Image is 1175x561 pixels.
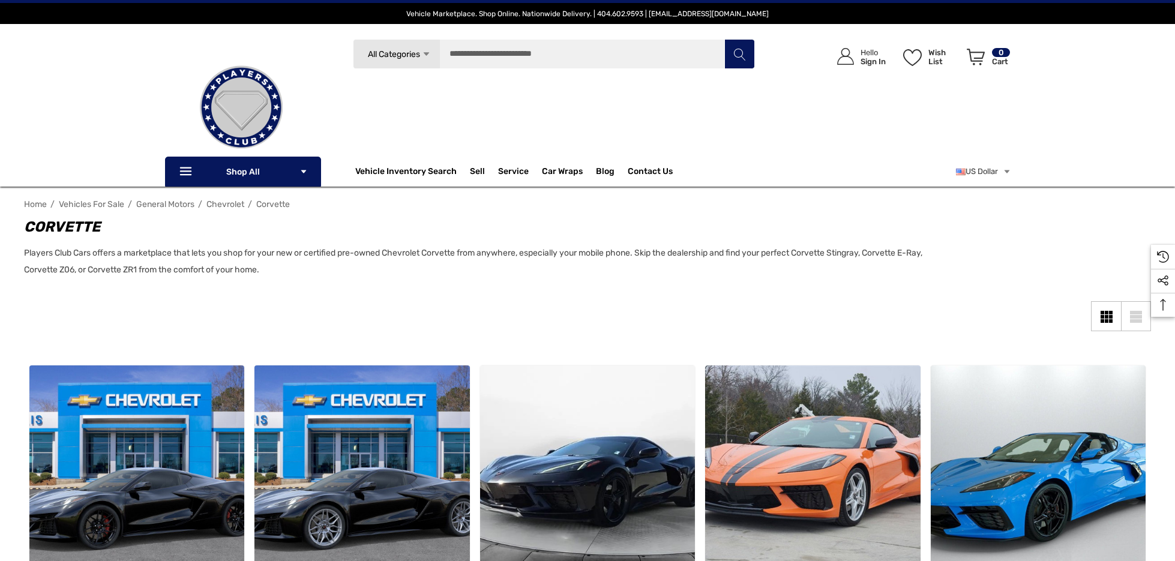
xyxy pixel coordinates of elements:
a: Car Wraps [542,160,596,184]
a: Service [498,166,529,179]
a: List View [1121,301,1151,331]
a: Cart with 0 items [961,36,1011,83]
svg: Icon Arrow Down [422,50,431,59]
svg: Review Your Cart [967,49,985,65]
a: Blog [596,166,615,179]
p: Shop All [165,157,321,187]
svg: Recently Viewed [1157,251,1169,263]
a: Contact Us [628,166,673,179]
span: Sell [470,166,485,179]
a: All Categories Icon Arrow Down Icon Arrow Up [353,39,440,69]
a: General Motors [136,199,194,209]
p: Hello [861,48,886,57]
a: Vehicles For Sale [59,199,124,209]
img: Players Club | Cars For Sale [181,47,301,167]
svg: Icon Arrow Down [299,167,308,176]
a: Wish List Wish List [898,36,961,77]
svg: Social Media [1157,275,1169,287]
span: Car Wraps [542,166,583,179]
svg: Wish List [903,49,922,66]
span: All Categories [367,49,419,59]
a: Home [24,199,47,209]
a: Sign in [823,36,892,77]
h1: Corvette [24,216,953,238]
p: 0 [992,48,1010,57]
a: Chevrolet [206,199,244,209]
a: Grid View [1091,301,1121,331]
p: Players Club Cars offers a marketplace that lets you shop for your new or certified pre-owned Che... [24,245,953,278]
p: Cart [992,57,1010,66]
a: USD [956,160,1011,184]
nav: Breadcrumb [24,194,1151,215]
a: Sell [470,160,498,184]
svg: Icon Line [178,165,196,179]
a: Vehicle Inventory Search [355,166,457,179]
svg: Icon User Account [837,48,854,65]
p: Sign In [861,57,886,66]
button: Search [724,39,754,69]
svg: Top [1151,299,1175,311]
span: Vehicle Marketplace. Shop Online. Nationwide Delivery. | 404.602.9593 | [EMAIL_ADDRESS][DOMAIN_NAME] [406,10,769,18]
a: Corvette [256,199,290,209]
p: Wish List [928,48,960,66]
